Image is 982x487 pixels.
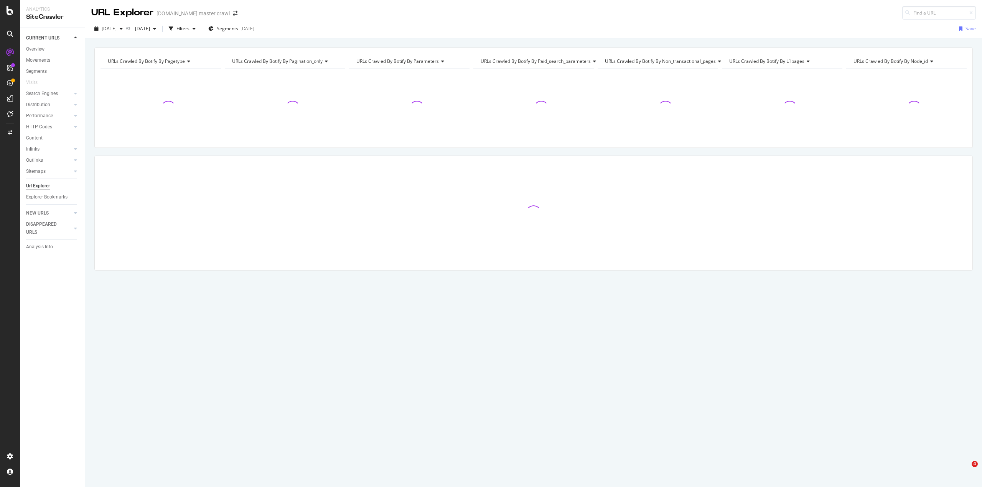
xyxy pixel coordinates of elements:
span: URLs Crawled By Botify By node_id [853,58,928,64]
div: Overview [26,45,44,53]
div: Analysis Info [26,243,53,251]
div: HTTP Codes [26,123,52,131]
h4: URLs Crawled By Botify By parameters [355,55,463,67]
span: 4 [972,461,978,467]
div: URL Explorer [91,6,153,19]
a: Url Explorer [26,182,79,190]
a: Explorer Bookmarks [26,193,79,201]
a: Outlinks [26,156,72,164]
span: URLs Crawled By Botify By parameters [356,58,439,64]
div: [DOMAIN_NAME] master crawl [157,10,230,17]
div: Content [26,134,43,142]
button: Filters [166,23,199,35]
div: Performance [26,112,53,120]
div: Visits [26,79,38,87]
span: 2025 Sep. 29th [102,25,117,32]
div: Distribution [26,101,50,109]
span: Segments [217,25,238,32]
a: CURRENT URLS [26,34,72,42]
div: NEW URLS [26,209,49,217]
div: Url Explorer [26,182,50,190]
div: SiteCrawler [26,13,79,21]
input: Find a URL [902,6,976,20]
h4: URLs Crawled By Botify By pagination_only [231,55,338,67]
h4: URLs Crawled By Botify By l1pages [728,55,835,67]
h4: URLs Crawled By Botify By paid_search_parameters [479,55,602,67]
button: Save [956,23,976,35]
div: DISAPPEARED URLS [26,220,65,236]
button: [DATE] [132,23,159,35]
a: Performance [26,112,72,120]
a: Movements [26,56,79,64]
div: Segments [26,67,47,75]
a: NEW URLS [26,209,72,217]
a: Inlinks [26,145,72,153]
a: Sitemaps [26,167,72,175]
button: Segments[DATE] [205,23,257,35]
span: URLs Crawled By Botify By pagetype [108,58,185,64]
div: Explorer Bookmarks [26,193,68,201]
a: DISAPPEARED URLS [26,220,72,236]
a: HTTP Codes [26,123,72,131]
a: Visits [26,79,45,87]
div: Outlinks [26,156,43,164]
span: URLs Crawled By Botify By paid_search_parameters [481,58,591,64]
span: URLs Crawled By Botify By l1pages [729,58,804,64]
a: Distribution [26,101,72,109]
div: Movements [26,56,50,64]
div: Inlinks [26,145,40,153]
div: arrow-right-arrow-left [233,11,237,16]
h4: URLs Crawled By Botify By pagetype [106,55,214,67]
h4: URLs Crawled By Botify By non_transactional_pages [603,55,727,67]
div: Sitemaps [26,167,46,175]
div: CURRENT URLS [26,34,59,42]
div: Search Engines [26,90,58,98]
div: [DATE] [241,25,254,32]
button: [DATE] [91,23,126,35]
div: Save [966,25,976,32]
span: URLs Crawled By Botify By non_transactional_pages [605,58,716,64]
div: Filters [176,25,189,32]
a: Overview [26,45,79,53]
a: Segments [26,67,79,75]
a: Content [26,134,79,142]
span: URLs Crawled By Botify By pagination_only [232,58,323,64]
span: vs [126,25,132,31]
a: Search Engines [26,90,72,98]
span: 2025 Sep. 1st [132,25,150,32]
a: Analysis Info [26,243,79,251]
h4: URLs Crawled By Botify By node_id [852,55,960,67]
iframe: Intercom live chat [956,461,974,479]
div: Analytics [26,6,79,13]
